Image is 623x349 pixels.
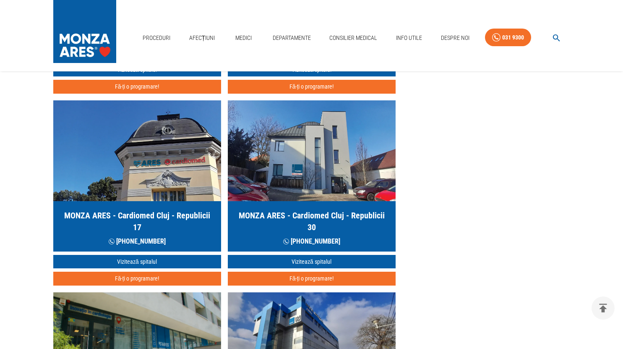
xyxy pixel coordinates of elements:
[438,29,473,47] a: Despre Noi
[53,255,221,269] a: Vizitează spitalul
[485,29,531,47] a: 031 9300
[228,80,396,94] button: Fă-ți o programare!
[269,29,314,47] a: Departamente
[228,272,396,286] button: Fă-ți o programare!
[235,210,389,233] h5: MONZA ARES - Cardiomed Cluj - Republicii 30
[326,29,381,47] a: Consilier Medical
[230,29,257,47] a: Medici
[53,100,221,252] a: MONZA ARES - Cardiomed Cluj - Republicii 17 [PHONE_NUMBER]
[186,29,219,47] a: Afecțiuni
[228,100,396,201] img: MONZA ARES Cluj Napoca
[109,236,166,247] p: [PHONE_NUMBER]
[592,297,615,320] button: delete
[228,100,396,252] a: MONZA ARES - Cardiomed Cluj - Republicii 30 [PHONE_NUMBER]
[393,29,425,47] a: Info Utile
[53,80,221,94] button: Fă-ți o programare!
[139,29,174,47] a: Proceduri
[502,32,524,43] div: 031 9300
[283,236,340,247] p: [PHONE_NUMBER]
[53,272,221,286] button: Fă-ți o programare!
[60,210,214,233] h5: MONZA ARES - Cardiomed Cluj - Republicii 17
[228,255,396,269] a: Vizitează spitalul
[53,100,221,201] img: MONZA ARES Cluj Napoca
